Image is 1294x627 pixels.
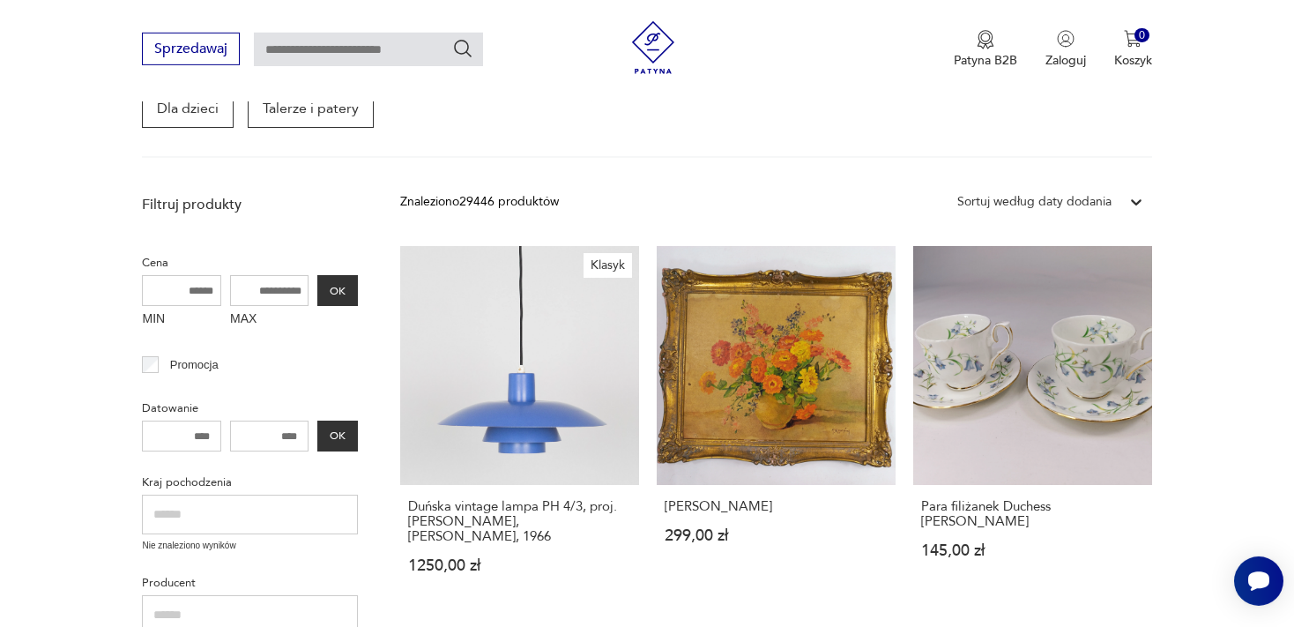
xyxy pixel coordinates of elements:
[230,306,309,334] label: MAX
[913,246,1152,608] a: Para filiżanek Duchess HarebellPara filiżanek Duchess [PERSON_NAME]145,00 zł
[954,30,1017,69] a: Ikona medaluPatyna B2B
[957,192,1112,212] div: Sortuj według daty dodania
[317,421,358,452] button: OK
[1124,30,1142,48] img: Ikona koszyka
[317,275,358,306] button: OK
[452,38,473,59] button: Szukaj
[408,499,631,544] h3: Duńska vintage lampa PH 4/3, proj. [PERSON_NAME], [PERSON_NAME], 1966
[142,195,358,214] p: Filtruj produkty
[665,528,888,543] p: 299,00 zł
[408,558,631,573] p: 1250,00 zł
[665,499,888,514] h3: [PERSON_NAME]
[170,355,219,375] p: Promocja
[627,21,680,74] img: Patyna - sklep z meblami i dekoracjami vintage
[1234,556,1283,606] iframe: Smartsupp widget button
[142,253,358,272] p: Cena
[657,246,896,608] a: Obraz M.Riggenbach[PERSON_NAME]299,00 zł
[1045,30,1086,69] button: Zaloguj
[1134,28,1149,43] div: 0
[142,33,240,65] button: Sprzedawaj
[1114,52,1152,69] p: Koszyk
[921,543,1144,558] p: 145,00 zł
[400,192,559,212] div: Znaleziono 29446 produktów
[954,52,1017,69] p: Patyna B2B
[142,399,358,418] p: Datowanie
[954,30,1017,69] button: Patyna B2B
[921,499,1144,529] h3: Para filiżanek Duchess [PERSON_NAME]
[142,306,221,334] label: MIN
[1045,52,1086,69] p: Zaloguj
[142,573,358,593] p: Producent
[977,30,994,49] img: Ikona medalu
[142,539,358,553] p: Nie znaleziono wyników
[1114,30,1152,69] button: 0Koszyk
[142,89,234,128] a: Dla dzieci
[142,44,240,56] a: Sprzedawaj
[400,246,639,608] a: KlasykDuńska vintage lampa PH 4/3, proj. Poul Henningsen, Louis Poulsen, 1966Duńska vintage lampa...
[1057,30,1075,48] img: Ikonka użytkownika
[142,473,358,492] p: Kraj pochodzenia
[248,89,374,128] a: Talerze i patery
